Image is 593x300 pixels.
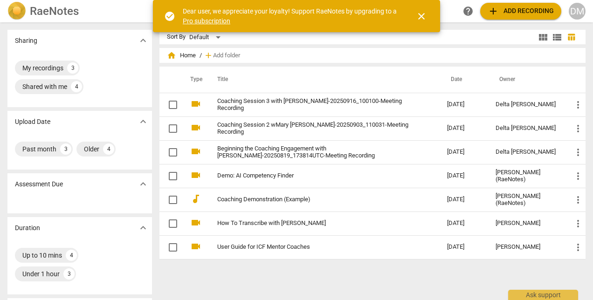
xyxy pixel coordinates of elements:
[496,149,558,156] div: Delta [PERSON_NAME]
[183,17,230,25] a: Pro subscription
[136,34,150,48] button: Show more
[22,63,63,73] div: My recordings
[67,62,78,74] div: 3
[410,5,433,27] button: Close
[496,101,558,108] div: Delta [PERSON_NAME]
[190,98,201,109] span: videocam
[84,144,99,154] div: Older
[63,268,75,280] div: 3
[138,178,149,190] span: expand_more
[167,51,196,60] span: Home
[136,221,150,235] button: Show more
[217,98,414,112] a: Coaching Session 3 with [PERSON_NAME]-20250916_100100-Meeting Recording
[103,143,114,155] div: 4
[217,145,414,159] a: Beginning the Coaching Engagement with [PERSON_NAME]-20250819_173814UTC-Meeting Recording
[538,32,549,43] span: view_module
[567,33,576,41] span: table_chart
[190,241,201,252] span: videocam
[440,93,488,116] td: [DATE]
[552,32,563,43] span: view_list
[22,82,67,91] div: Shared with me
[496,193,558,207] div: [PERSON_NAME] (RaeNotes)
[22,269,60,279] div: Under 1 hour
[217,220,414,227] a: How To Transcribe with [PERSON_NAME]
[440,211,488,235] td: [DATE]
[496,169,558,183] div: [PERSON_NAME] (RaeNotes)
[462,6,474,17] span: help
[217,244,414,251] a: User Guide for ICF Mentor Coaches
[183,7,399,26] div: Dear user, we appreciate your loyalty! Support RaeNotes by upgrading to a
[440,188,488,211] td: [DATE]
[190,193,201,205] span: audiotrack
[440,164,488,188] td: [DATE]
[217,172,414,179] a: Demo: AI Competency Finder
[200,52,202,59] span: /
[66,250,77,261] div: 4
[440,235,488,259] td: [DATE]
[189,30,224,45] div: Default
[536,30,550,44] button: Tile view
[217,196,414,203] a: Coaching Demonstration (Example)
[136,115,150,129] button: Show more
[138,35,149,46] span: expand_more
[488,6,499,17] span: add
[550,30,564,44] button: List view
[496,220,558,227] div: [PERSON_NAME]
[164,11,175,22] span: check_circle
[460,3,476,20] a: Help
[217,122,414,136] a: Coaching Session 2 wMary [PERSON_NAME]-20250903_110031-Meeting Recording
[572,242,584,253] span: more_vert
[7,2,150,20] a: LogoRaeNotes
[22,251,62,260] div: Up to 10 mins
[416,11,427,22] span: close
[30,5,79,18] h2: RaeNotes
[572,99,584,110] span: more_vert
[572,170,584,182] span: more_vert
[190,146,201,157] span: videocam
[440,140,488,164] td: [DATE]
[167,51,176,60] span: home
[569,3,586,20] button: DM
[440,116,488,140] td: [DATE]
[167,34,186,41] div: Sort By
[206,67,440,93] th: Title
[136,177,150,191] button: Show more
[572,147,584,158] span: more_vert
[22,144,56,154] div: Past month
[15,36,37,46] p: Sharing
[60,143,71,155] div: 3
[183,67,206,93] th: Type
[572,194,584,205] span: more_vert
[213,52,240,59] span: Add folder
[508,290,578,300] div: Ask support
[488,6,554,17] span: Add recording
[71,81,82,92] div: 4
[572,123,584,134] span: more_vert
[488,67,565,93] th: Owner
[15,117,50,127] p: Upload Date
[190,170,201,181] span: videocam
[138,222,149,233] span: expand_more
[440,67,488,93] th: Date
[190,217,201,228] span: videocam
[564,30,578,44] button: Table view
[496,125,558,132] div: Delta [PERSON_NAME]
[204,51,213,60] span: add
[496,244,558,251] div: [PERSON_NAME]
[7,2,26,20] img: Logo
[15,223,40,233] p: Duration
[138,116,149,127] span: expand_more
[572,218,584,229] span: more_vert
[480,3,561,20] button: Upload
[15,179,63,189] p: Assessment Due
[190,122,201,133] span: videocam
